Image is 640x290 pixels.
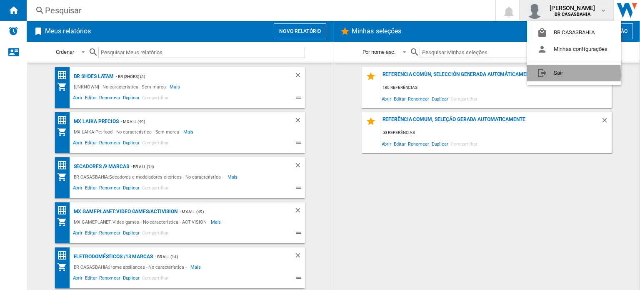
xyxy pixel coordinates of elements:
button: Sair [527,65,621,81]
button: Minhas configurações [527,41,621,58]
button: BR CASASBAHIA [527,24,621,41]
